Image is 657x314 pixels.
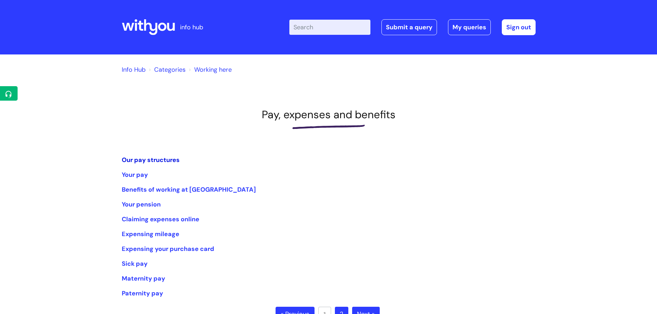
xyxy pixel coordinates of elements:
[180,22,203,33] p: info hub
[122,230,179,238] a: Expensing mileage
[122,289,163,297] a: Paternity pay
[122,260,148,268] a: Sick pay
[448,19,491,35] a: My queries
[147,64,186,75] li: Solution home
[122,200,161,209] a: Your pension
[194,65,232,74] a: Working here
[187,64,232,75] li: Working here
[122,185,256,194] a: Benefits of working at [GEOGRAPHIC_DATA]
[122,215,199,223] a: Claiming expenses online
[122,171,148,179] a: Your pay
[122,245,214,253] a: Expensing your purchase card
[289,20,370,35] input: Search
[122,65,146,74] a: Info Hub
[122,108,536,121] h1: Pay, expenses and benefits
[502,19,536,35] a: Sign out
[381,19,437,35] a: Submit a query
[289,19,536,35] div: | -
[154,65,186,74] a: Categories
[122,274,165,283] a: Maternity pay
[122,156,180,164] a: Our pay structures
